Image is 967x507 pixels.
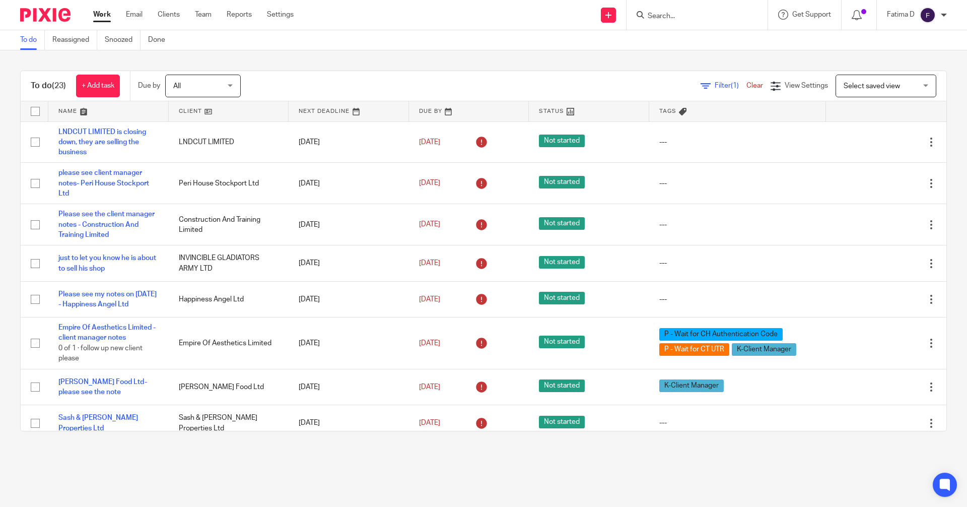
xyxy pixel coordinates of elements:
[539,217,585,230] span: Not started
[58,324,156,341] a: Empire Of Aesthetics Limited -client manager notes
[169,405,289,441] td: Sash & [PERSON_NAME] Properties Ltd
[746,82,763,89] a: Clear
[173,83,181,90] span: All
[58,414,138,431] a: Sash & [PERSON_NAME] Properties Ltd
[227,10,252,20] a: Reports
[58,291,157,308] a: Please see my notes on [DATE] - Happiness Angel Ltd
[659,418,816,428] div: ---
[289,245,409,281] td: [DATE]
[58,169,149,197] a: please see client manager notes- Peri House Stockport Ltd
[659,137,816,147] div: ---
[169,318,289,369] td: Empire Of Aesthetics Limited
[52,82,66,90] span: (23)
[792,11,831,18] span: Get Support
[267,10,294,20] a: Settings
[289,163,409,204] td: [DATE]
[195,10,212,20] a: Team
[732,343,796,356] span: K-Client Manager
[148,30,173,50] a: Done
[539,416,585,428] span: Not started
[419,296,440,303] span: [DATE]
[419,139,440,146] span: [DATE]
[647,12,737,21] input: Search
[289,405,409,441] td: [DATE]
[539,379,585,392] span: Not started
[105,30,141,50] a: Snoozed
[169,245,289,281] td: INVINCIBLE GLADIATORS ARMY LTD
[58,345,143,362] span: 0 of 1 · follow up new client please
[289,281,409,317] td: [DATE]
[659,294,816,304] div: ---
[659,328,783,341] span: P - Wait for CH Authentication Code
[419,340,440,347] span: [DATE]
[844,83,900,90] span: Select saved view
[138,81,160,91] p: Due by
[539,176,585,188] span: Not started
[169,281,289,317] td: Happiness Angel Ltd
[289,204,409,245] td: [DATE]
[58,129,146,156] a: LNDCUT LIMITED is closing down, they are selling the business
[289,318,409,369] td: [DATE]
[169,121,289,163] td: LNDCUT LIMITED
[58,255,156,272] a: just to let you know he is about to sell his shop
[539,292,585,304] span: Not started
[76,75,120,97] a: + Add task
[419,384,440,391] span: [DATE]
[731,82,739,89] span: (1)
[20,8,71,22] img: Pixie
[887,10,915,20] p: Fatima D
[126,10,143,20] a: Email
[539,336,585,348] span: Not started
[659,108,676,114] span: Tags
[419,180,440,187] span: [DATE]
[20,30,45,50] a: To do
[58,211,155,238] a: Please see the client manager notes - Construction And Training Limited
[158,10,180,20] a: Clients
[785,82,828,89] span: View Settings
[920,7,936,23] img: svg%3E
[659,220,816,230] div: ---
[659,343,729,356] span: P - Wait for CT UTR
[419,221,440,228] span: [DATE]
[715,82,746,89] span: Filter
[169,163,289,204] td: Peri House Stockport Ltd
[539,256,585,269] span: Not started
[52,30,97,50] a: Reassigned
[289,121,409,163] td: [DATE]
[31,81,66,91] h1: To do
[659,178,816,188] div: ---
[659,258,816,268] div: ---
[289,369,409,405] td: [DATE]
[659,379,724,392] span: K-Client Manager
[58,378,147,396] a: [PERSON_NAME] Food Ltd- please see the note
[419,419,440,426] span: [DATE]
[93,10,111,20] a: Work
[419,260,440,267] span: [DATE]
[539,135,585,147] span: Not started
[169,369,289,405] td: [PERSON_NAME] Food Ltd
[169,204,289,245] td: Construction And Training Limited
